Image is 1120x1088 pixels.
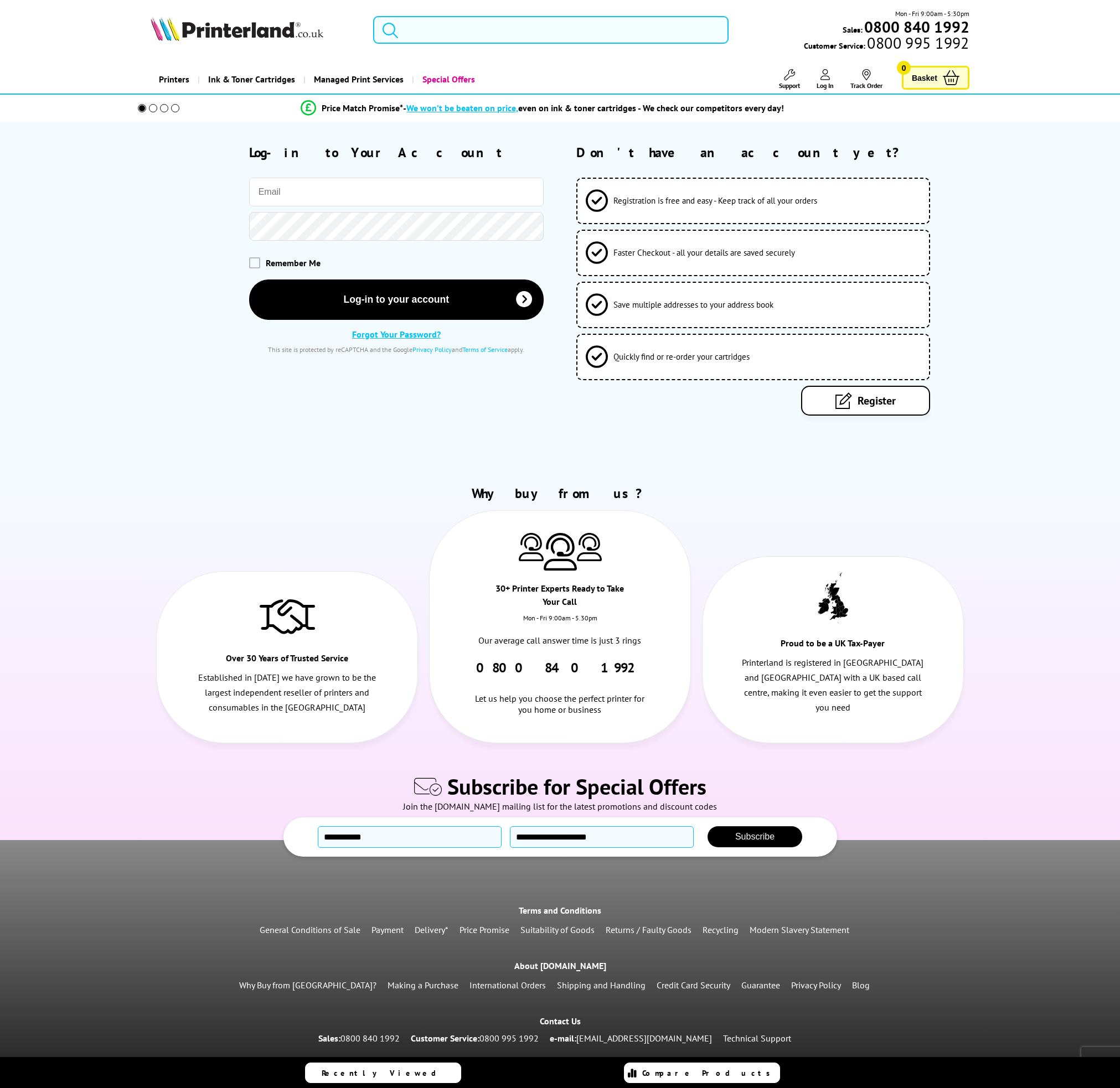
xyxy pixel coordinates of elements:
[708,826,802,847] button: Subscribe
[196,670,379,716] p: Established in [DATE] we have grown to be the largest independent reseller of printers and consum...
[897,61,911,75] span: 0
[430,614,690,633] div: Mon - Fri 9:00am - 5.30pm
[550,1031,712,1046] p: e-mail:
[447,772,706,801] span: Subscribe for Special Offers
[469,980,546,991] a: International Orders
[735,832,775,841] span: Subscribe
[557,980,646,991] a: Shipping and Handling
[741,655,924,716] p: Printerland is registered in [GEOGRAPHIC_DATA] and [GEOGRAPHIC_DATA] with a UK based call centre,...
[544,533,577,571] img: Printer Experts
[852,980,870,991] a: Blog
[406,102,518,113] span: We won’t be beaten on price,
[469,676,652,715] div: Let us help you choose the perfect printer for you home or business
[352,329,441,340] a: Forgot Your Password?
[723,1033,791,1044] a: Technical Support
[222,651,353,670] div: Over 30 Years of Trusted Service
[151,17,323,41] img: Printerland Logo
[576,1033,712,1044] a: [EMAIL_ADDRESS][DOMAIN_NAME]
[613,247,795,258] span: Faster Checkout - all your details are saved securely
[322,1068,447,1078] span: Recently Viewed
[804,38,969,51] span: Customer Service:
[151,17,359,43] a: Printerland Logo
[864,17,969,37] b: 0800 840 1992
[249,144,544,161] h2: Log-in to Your Account
[858,393,896,408] span: Register
[469,633,652,648] p: Our average call answer time is just 3 rings
[479,1033,539,1044] a: 0800 995 1992
[249,345,544,354] div: This site is protected by reCAPTCHA and the Google and apply.
[850,69,882,90] a: Track Order
[388,980,458,991] a: Making a Purchase
[303,65,412,94] a: Managed Print Services
[460,924,509,935] a: Price Promise
[411,1031,539,1046] p: Customer Service:
[520,924,595,935] a: Suitability of Goods
[305,1063,461,1083] a: Recently Viewed
[198,65,303,94] a: Ink & Toner Cartridges
[779,69,800,90] a: Support
[865,38,969,48] span: 0800 995 1992
[266,257,321,268] span: Remember Me
[412,345,452,354] a: Privacy Policy
[613,195,817,206] span: Registration is free and easy - Keep track of all your orders
[318,1031,400,1046] p: Sales:
[750,924,849,935] a: Modern Slavery Statement
[843,24,863,35] span: Sales:
[642,1068,776,1078] span: Compare Products
[624,1063,780,1083] a: Compare Products
[703,924,739,935] a: Recycling
[577,533,602,561] img: Printer Experts
[239,980,376,991] a: Why Buy from [GEOGRAPHIC_DATA]?
[249,279,544,320] button: Log-in to your account
[462,345,508,354] a: Terms of Service
[260,924,360,935] a: General Conditions of Sale
[495,582,626,614] div: 30+ Printer Experts Ready to Take Your Call
[606,924,691,935] a: Returns / Faulty Goods
[818,572,848,623] img: UK tax payer
[741,980,780,991] a: Guarantee
[817,81,834,90] span: Log In
[613,351,750,362] span: Quickly find or re-order your cartridges
[415,924,448,935] a: Delivery*
[912,70,937,85] span: Basket
[791,980,841,991] a: Privacy Policy
[902,66,969,90] a: Basket 0
[412,65,483,94] a: Special Offers
[340,1033,400,1044] a: 0800 840 1992
[322,102,403,113] span: Price Match Promise*
[817,69,834,90] a: Log In
[657,980,730,991] a: Credit Card Security
[895,8,969,19] span: Mon - Fri 9:00am - 5:30pm
[519,533,544,561] img: Printer Experts
[476,659,644,676] a: 0800 840 1992
[151,485,969,502] h2: Why buy from us?
[208,65,295,94] span: Ink & Toner Cartridges
[6,801,1114,817] div: Join the [DOMAIN_NAME] mailing list for the latest promotions and discount codes
[249,178,544,206] input: Email
[260,594,315,638] img: Trusted Service
[123,99,963,118] li: modal_Promise
[768,636,899,655] div: Proud to be a UK Tax-Payer
[779,81,800,90] span: Support
[151,65,198,94] a: Printers
[863,22,969,32] a: 0800 840 1992
[371,924,404,935] a: Payment
[613,299,773,310] span: Save multiple addresses to your address book
[403,102,784,113] div: - even on ink & toner cartridges - We check our competitors every day!
[801,386,930,416] a: Register
[576,144,969,161] h2: Don't have an account yet?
